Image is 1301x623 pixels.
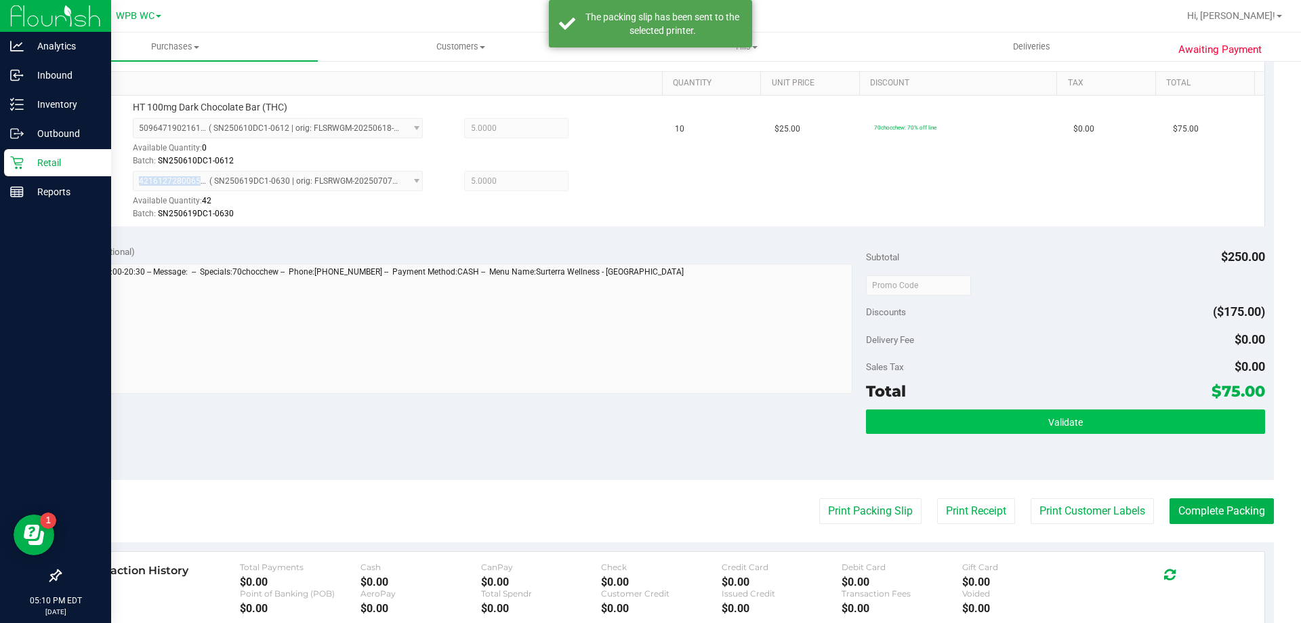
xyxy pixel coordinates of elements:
[24,67,105,83] p: Inbound
[775,123,800,136] span: $25.00
[1173,123,1199,136] span: $75.00
[842,588,962,599] div: Transaction Fees
[722,588,842,599] div: Issued Credit
[866,382,906,401] span: Total
[24,184,105,200] p: Reports
[481,562,602,572] div: CanPay
[133,156,156,165] span: Batch:
[40,513,56,529] iframe: Resource center unread badge
[133,101,287,114] span: HT 100mg Dark Chocolate Bar (THC)
[24,38,105,54] p: Analytics
[360,588,481,599] div: AeroPay
[481,576,602,588] div: $0.00
[1235,359,1265,374] span: $0.00
[675,123,684,136] span: 10
[842,602,962,615] div: $0.00
[889,33,1174,61] a: Deliveries
[10,185,24,199] inline-svg: Reports
[158,156,234,165] span: SN250610DC1-0612
[6,595,105,607] p: 05:10 PM EDT
[158,209,234,218] span: SN250619DC1-0630
[1178,42,1262,58] span: Awaiting Payment
[318,41,602,53] span: Customers
[583,10,742,37] div: The packing slip has been sent to the selected printer.
[673,78,756,89] a: Quantity
[842,576,962,588] div: $0.00
[722,562,842,572] div: Credit Card
[1235,332,1265,346] span: $0.00
[10,68,24,82] inline-svg: Inbound
[202,143,207,153] span: 0
[202,196,211,205] span: 42
[133,209,156,218] span: Batch:
[962,588,1083,599] div: Voided
[819,498,922,524] button: Print Packing Slip
[116,10,154,22] span: WPB WC
[133,191,438,218] div: Available Quantity:
[866,409,1264,434] button: Validate
[601,602,722,615] div: $0.00
[1221,249,1265,264] span: $250.00
[133,138,438,165] div: Available Quantity:
[1031,498,1154,524] button: Print Customer Labels
[601,588,722,599] div: Customer Credit
[772,78,854,89] a: Unit Price
[1213,304,1265,319] span: ($175.00)
[874,124,936,131] span: 70chocchew: 70% off line
[24,96,105,113] p: Inventory
[962,562,1083,572] div: Gift Card
[937,498,1015,524] button: Print Receipt
[10,127,24,140] inline-svg: Outbound
[1212,382,1265,401] span: $75.00
[240,588,360,599] div: Point of Banking (POB)
[360,562,481,572] div: Cash
[360,576,481,588] div: $0.00
[33,41,318,53] span: Purchases
[1048,417,1083,428] span: Validate
[866,275,971,296] input: Promo Code
[962,602,1083,615] div: $0.00
[842,562,962,572] div: Debit Card
[481,588,602,599] div: Total Spendr
[10,156,24,169] inline-svg: Retail
[1170,498,1274,524] button: Complete Packing
[80,78,657,89] a: SKU
[722,602,842,615] div: $0.00
[962,576,1083,588] div: $0.00
[1068,78,1151,89] a: Tax
[360,602,481,615] div: $0.00
[870,78,1052,89] a: Discount
[1187,10,1275,21] span: Hi, [PERSON_NAME]!
[722,576,842,588] div: $0.00
[10,98,24,111] inline-svg: Inventory
[240,576,360,588] div: $0.00
[1073,123,1094,136] span: $0.00
[240,562,360,572] div: Total Payments
[601,562,722,572] div: Check
[240,602,360,615] div: $0.00
[866,361,904,372] span: Sales Tax
[866,252,899,262] span: Subtotal
[33,33,318,61] a: Purchases
[866,334,914,345] span: Delivery Fee
[995,41,1069,53] span: Deliveries
[318,33,603,61] a: Customers
[1166,78,1249,89] a: Total
[24,125,105,142] p: Outbound
[866,300,906,324] span: Discounts
[24,155,105,171] p: Retail
[481,602,602,615] div: $0.00
[6,607,105,617] p: [DATE]
[10,39,24,53] inline-svg: Analytics
[601,576,722,588] div: $0.00
[14,515,54,555] iframe: Resource center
